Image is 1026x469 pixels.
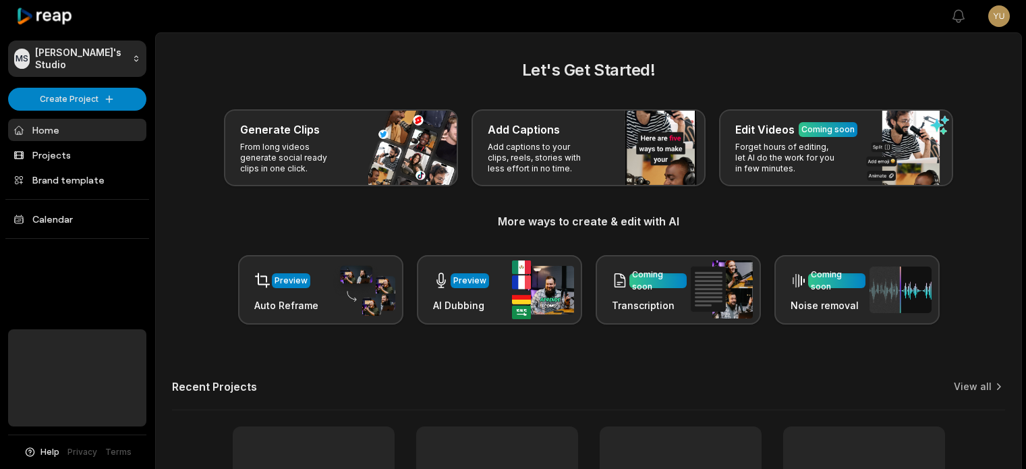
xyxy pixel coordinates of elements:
[8,119,146,141] a: Home
[333,264,395,316] img: auto_reframe.png
[691,260,753,319] img: transcription.png
[254,298,318,312] h3: Auto Reframe
[14,49,30,69] div: MS
[612,298,687,312] h3: Transcription
[954,380,992,393] a: View all
[240,142,345,174] p: From long videos generate social ready clips in one click.
[453,275,486,287] div: Preview
[275,275,308,287] div: Preview
[172,213,1005,229] h3: More ways to create & edit with AI
[632,269,684,293] div: Coming soon
[67,446,97,458] a: Privacy
[240,121,320,138] h3: Generate Clips
[512,260,574,319] img: ai_dubbing.png
[801,123,855,136] div: Coming soon
[105,446,132,458] a: Terms
[8,208,146,230] a: Calendar
[488,142,592,174] p: Add captions to your clips, reels, stories with less effort in no time.
[433,298,489,312] h3: AI Dubbing
[172,380,257,393] h2: Recent Projects
[8,144,146,166] a: Projects
[8,169,146,191] a: Brand template
[8,88,146,111] button: Create Project
[40,446,59,458] span: Help
[735,121,795,138] h3: Edit Videos
[870,267,932,313] img: noise_removal.png
[791,298,865,312] h3: Noise removal
[35,47,127,71] p: [PERSON_NAME]'s Studio
[811,269,863,293] div: Coming soon
[735,142,840,174] p: Forget hours of editing, let AI do the work for you in few minutes.
[172,58,1005,82] h2: Let's Get Started!
[488,121,560,138] h3: Add Captions
[24,446,59,458] button: Help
